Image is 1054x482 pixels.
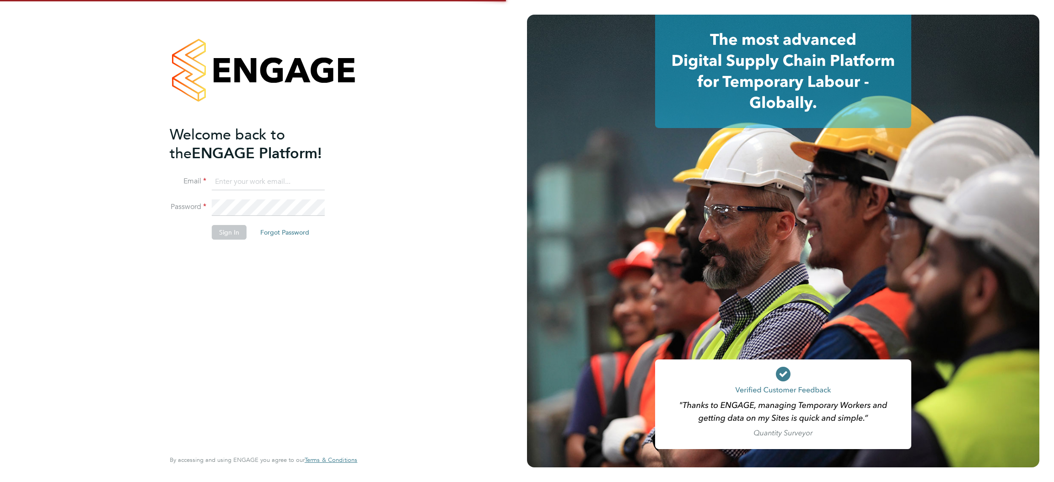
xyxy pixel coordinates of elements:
span: Welcome back to the [170,126,285,162]
a: Terms & Conditions [305,456,357,464]
label: Email [170,177,206,186]
button: Forgot Password [253,225,317,240]
input: Enter your work email... [212,174,325,190]
h2: ENGAGE Platform! [170,125,348,163]
button: Sign In [212,225,247,240]
label: Password [170,202,206,212]
span: Terms & Conditions [305,456,357,464]
span: By accessing and using ENGAGE you agree to our [170,456,357,464]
